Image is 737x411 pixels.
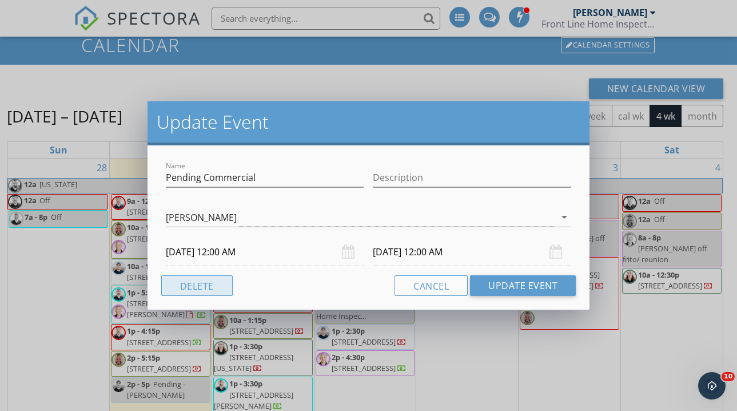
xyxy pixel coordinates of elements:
[166,212,237,223] div: [PERSON_NAME]
[157,110,580,133] h2: Update Event
[557,210,571,224] i: arrow_drop_down
[166,238,364,266] input: Select date
[698,372,726,400] iframe: Intercom live chat
[395,275,468,296] button: Cancel
[470,275,576,296] button: Update Event
[373,238,571,266] input: Select date
[161,275,233,296] button: Delete
[722,372,735,381] span: 10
